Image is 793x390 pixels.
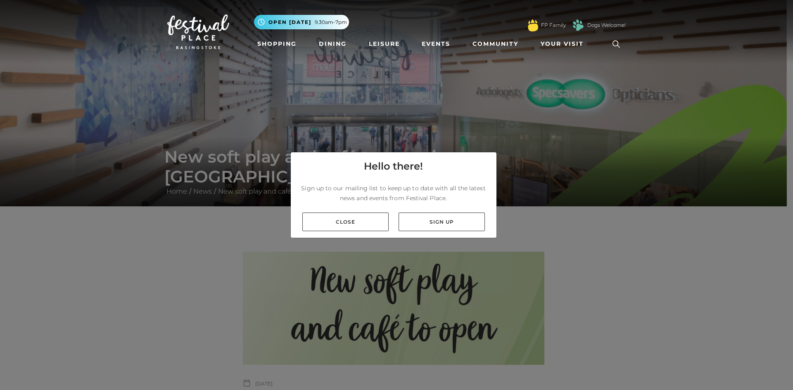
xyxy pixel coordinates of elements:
a: Close [302,213,389,231]
a: Dining [316,36,350,52]
span: 9.30am-7pm [315,19,347,26]
span: Your Visit [541,40,584,48]
img: Festival Place Logo [167,14,229,49]
p: Sign up to our mailing list to keep up to date with all the latest news and events from Festival ... [297,183,490,203]
h4: Hello there! [364,159,423,174]
a: Community [469,36,522,52]
a: Shopping [254,36,300,52]
a: Sign up [399,213,485,231]
a: Dogs Welcome! [587,21,626,29]
button: Open [DATE] 9.30am-7pm [254,15,349,29]
a: Your Visit [537,36,591,52]
span: Open [DATE] [268,19,311,26]
a: FP Family [541,21,566,29]
a: Leisure [366,36,403,52]
a: Events [418,36,453,52]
